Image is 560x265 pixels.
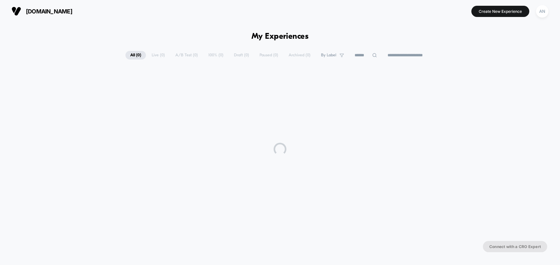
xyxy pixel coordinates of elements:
button: AN [534,5,550,18]
h1: My Experiences [252,32,309,41]
button: Connect with a CRO Expert [483,241,547,252]
span: All ( 0 ) [125,51,146,60]
button: [DOMAIN_NAME] [10,6,74,16]
button: Create New Experience [471,6,529,17]
span: [DOMAIN_NAME] [26,8,72,15]
img: Visually logo [12,6,21,16]
span: By Label [321,53,336,58]
div: AN [536,5,548,18]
